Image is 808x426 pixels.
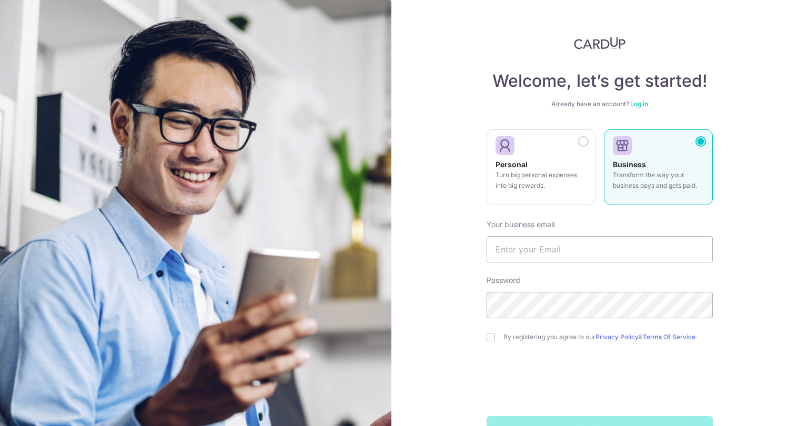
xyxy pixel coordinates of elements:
strong: Personal [496,160,528,169]
a: Business Transform the way your business pays and gets paid. [604,129,713,211]
img: CardUp Logo [574,37,625,49]
a: Log in [630,100,648,108]
a: Terms Of Service [643,333,695,341]
a: Personal Turn big personal expenses into big rewards. [487,129,595,211]
h4: Welcome, let’s get started! [487,70,713,92]
strong: Business [613,160,646,169]
label: By registering you agree to our & [503,333,713,341]
label: Your business email [487,219,554,230]
p: Turn big personal expenses into big rewards. [496,170,587,191]
div: Already have an account? [487,100,713,108]
iframe: reCAPTCHA [520,362,680,403]
a: Privacy Policy [595,333,639,341]
label: Password [487,275,520,286]
input: Enter your Email [487,236,713,262]
p: Transform the way your business pays and gets paid. [613,170,704,191]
